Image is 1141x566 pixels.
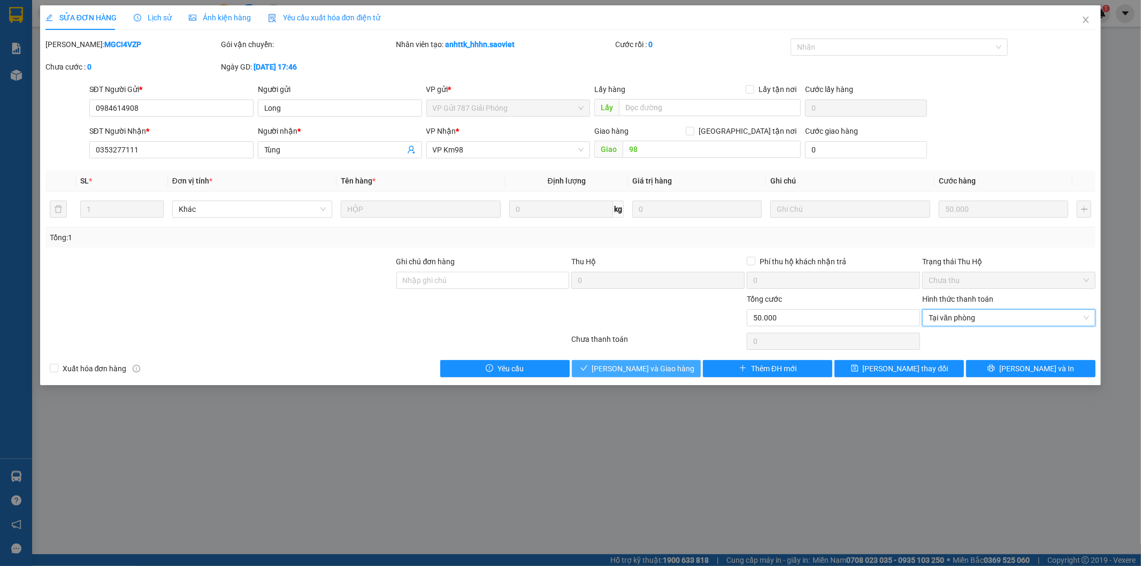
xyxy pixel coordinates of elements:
button: delete [50,201,67,218]
div: Chưa cước : [45,61,219,73]
div: Người gửi [258,83,422,95]
span: save [851,364,859,373]
button: save[PERSON_NAME] thay đổi [834,360,964,377]
span: clock-circle [134,14,141,21]
span: edit [45,14,53,21]
label: Ghi chú đơn hàng [396,257,455,266]
input: Cước lấy hàng [805,100,927,117]
label: Cước lấy hàng [805,85,853,94]
button: plusThêm ĐH mới [703,360,832,377]
b: 0 [87,63,91,71]
span: SL [80,177,89,185]
span: Chưa thu [929,272,1089,288]
div: Gói vận chuyển: [221,39,394,50]
div: Trạng thái Thu Hộ [922,256,1096,267]
span: Yêu cầu xuất hóa đơn điện tử [268,13,381,22]
span: Giao hàng [594,127,629,135]
button: printer[PERSON_NAME] và In [966,360,1096,377]
span: Đơn vị tính [172,177,212,185]
div: Cước rồi : [615,39,788,50]
span: Tổng cước [747,295,782,303]
span: Định lượng [548,177,586,185]
span: SỬA ĐƠN HÀNG [45,13,117,22]
th: Ghi chú [766,171,935,192]
span: VP Km98 [433,142,584,158]
b: [DATE] 17:46 [254,63,297,71]
input: 0 [632,201,762,218]
span: Cước hàng [939,177,976,185]
b: anhttk_hhhn.saoviet [446,40,515,49]
label: Cước giao hàng [805,127,858,135]
span: Lấy tận nơi [754,83,801,95]
span: Tên hàng [341,177,376,185]
img: icon [268,14,277,22]
span: kg [613,201,624,218]
span: Thu Hộ [571,257,596,266]
input: Dọc đường [619,99,801,116]
span: Tại văn phòng [929,310,1089,326]
div: VP gửi [426,83,591,95]
span: picture [189,14,196,21]
span: Yêu cầu [497,363,524,374]
div: Ngày GD: [221,61,394,73]
span: Thêm ĐH mới [751,363,797,374]
div: [PERSON_NAME]: [45,39,219,50]
span: VP Gửi 787 Giải Phóng [433,100,584,116]
div: Tổng: 1 [50,232,440,243]
label: Hình thức thanh toán [922,295,993,303]
button: check[PERSON_NAME] và Giao hàng [572,360,701,377]
span: [GEOGRAPHIC_DATA] tận nơi [694,125,801,137]
span: Giao [594,141,623,158]
span: Giá trị hàng [632,177,672,185]
span: VP Nhận [426,127,456,135]
button: Close [1071,5,1101,35]
span: Lịch sử [134,13,172,22]
input: Dọc đường [623,141,801,158]
span: Xuất hóa đơn hàng [58,363,131,374]
div: Chưa thanh toán [571,333,746,352]
button: plus [1077,201,1091,218]
span: check [580,364,588,373]
span: info-circle [133,365,140,372]
span: printer [987,364,995,373]
span: Ảnh kiện hàng [189,13,251,22]
span: [PERSON_NAME] và Giao hàng [592,363,695,374]
span: user-add [407,146,416,154]
span: plus [739,364,747,373]
b: MGCI4VZP [104,40,141,49]
div: Nhân viên tạo: [396,39,614,50]
div: SĐT Người Gửi [89,83,254,95]
input: Ghi Chú [770,201,930,218]
span: Phí thu hộ khách nhận trả [755,256,851,267]
input: Ghi chú đơn hàng [396,272,570,289]
div: SĐT Người Nhận [89,125,254,137]
b: 0 [648,40,653,49]
span: Khác [179,201,326,217]
input: 0 [939,201,1068,218]
span: [PERSON_NAME] và In [999,363,1074,374]
span: exclamation-circle [486,364,493,373]
button: exclamation-circleYêu cầu [440,360,570,377]
div: Người nhận [258,125,422,137]
input: Cước giao hàng [805,141,927,158]
span: Lấy [594,99,619,116]
span: Lấy hàng [594,85,625,94]
span: close [1082,16,1090,24]
input: VD: Bàn, Ghế [341,201,501,218]
span: [PERSON_NAME] thay đổi [863,363,948,374]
